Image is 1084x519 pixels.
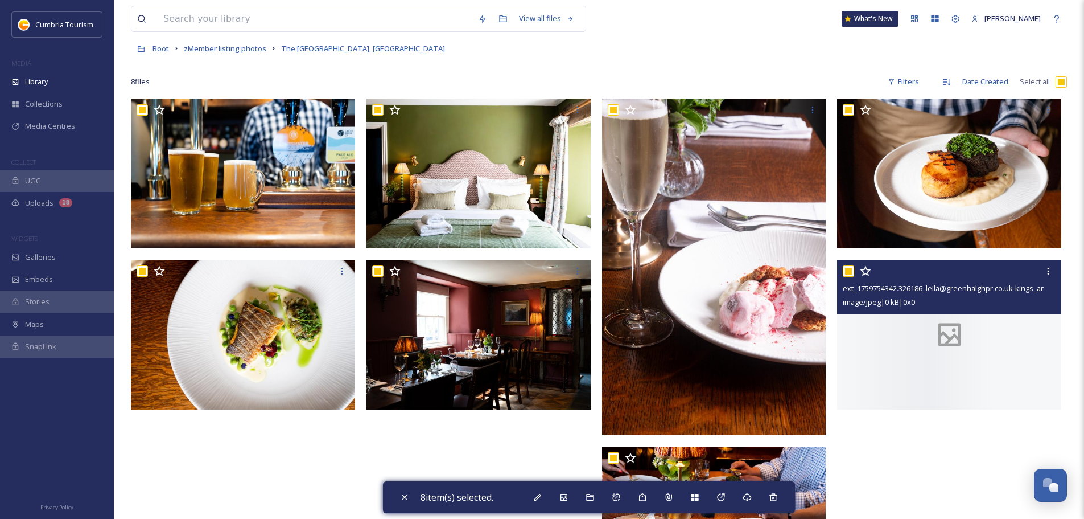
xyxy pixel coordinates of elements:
[25,252,56,263] span: Galleries
[35,19,93,30] span: Cumbria Tourism
[131,99,355,248] img: ext_1759754463.473294_leila@greenhalghpr.co.uk-kings_arms_hakshead_jennyjonescommercial_august25_...
[25,274,53,285] span: Embeds
[40,500,73,513] a: Privacy Policy
[842,11,898,27] a: What's New
[184,42,266,55] a: zMember listing photos
[25,296,50,307] span: Stories
[281,42,445,55] a: The [GEOGRAPHIC_DATA], [GEOGRAPHIC_DATA]
[25,175,40,186] span: UGC
[131,76,150,87] span: 8 file s
[513,7,580,30] a: View all files
[882,71,925,93] div: Filters
[152,42,169,55] a: Root
[843,297,915,307] span: image/jpeg | 0 kB | 0 x 0
[366,99,591,248] img: ext_1759754436.542193_leila@greenhalghpr.co.uk-kings_arms_hakshead_jennyjonescommercial_august25_...
[281,43,445,54] span: The [GEOGRAPHIC_DATA], [GEOGRAPHIC_DATA]
[18,19,30,30] img: images.jpg
[25,99,63,109] span: Collections
[966,7,1046,30] a: [PERSON_NAME]
[11,158,36,166] span: COLLECT
[184,43,266,54] span: zMember listing photos
[25,121,75,132] span: Media Centres
[602,99,826,435] img: ext_1759754400.6271_leila@greenhalghpr.co.uk-kings_arms_hakshead_jennyjonescommercial_august25-2.jpg
[59,198,72,207] div: 18
[25,198,53,209] span: Uploads
[11,234,38,243] span: WIDGETS
[421,491,493,504] span: 8 item(s) selected.
[158,6,472,31] input: Search your library
[957,71,1014,93] div: Date Created
[366,260,591,410] img: ext_1759754342.317586_leila@greenhalghpr.co.uk-kings_arms_hakshead_jennyjonescommercial_august25_...
[11,59,31,67] span: MEDIA
[152,43,169,54] span: Root
[25,341,56,352] span: SnapLink
[1020,76,1050,87] span: Select all
[984,13,1041,23] span: [PERSON_NAME]
[131,260,355,410] img: ext_1759754383.292468_leila@greenhalghpr.co.uk-kings_arms_hakshead_jennyjonescommercial_august25_...
[25,319,44,330] span: Maps
[40,504,73,511] span: Privacy Policy
[1034,469,1067,502] button: Open Chat
[837,99,1061,248] img: ext_1759754383.500521_leila@greenhalghpr.co.uk-kings_arms_hakshead_jennyjonescommercial_august25-...
[25,76,48,87] span: Library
